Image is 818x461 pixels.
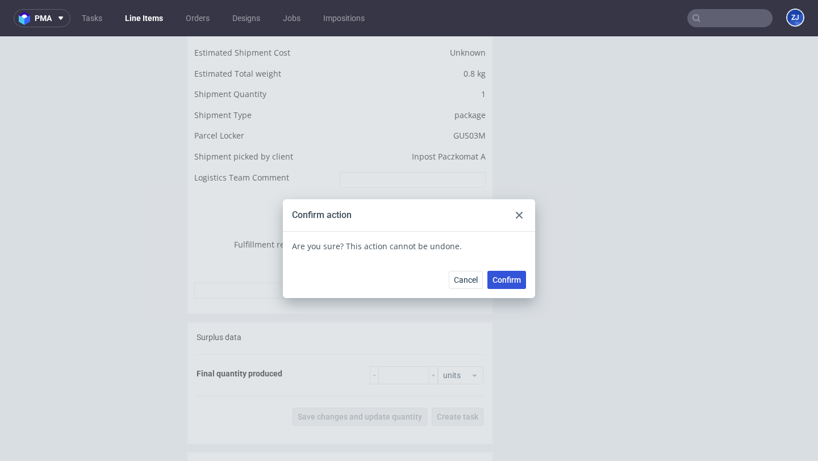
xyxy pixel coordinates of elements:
[19,12,35,25] img: logo
[316,9,372,27] a: Impositions
[75,9,109,27] a: Tasks
[179,9,216,27] a: Orders
[118,9,170,27] a: Line Items
[35,14,52,22] span: pma
[226,9,267,27] a: Designs
[449,234,483,253] button: Cancel
[292,204,526,216] div: Are you sure? This action cannot be undone.
[454,240,478,248] span: Cancel
[292,173,352,185] div: Confirm action
[787,10,803,26] figcaption: ZJ
[493,240,521,248] span: Confirm
[487,234,526,253] button: Confirm
[194,197,486,247] div: Fulfillment request processed at a third-party operator.
[276,9,307,27] a: Jobs
[14,9,70,27] button: pma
